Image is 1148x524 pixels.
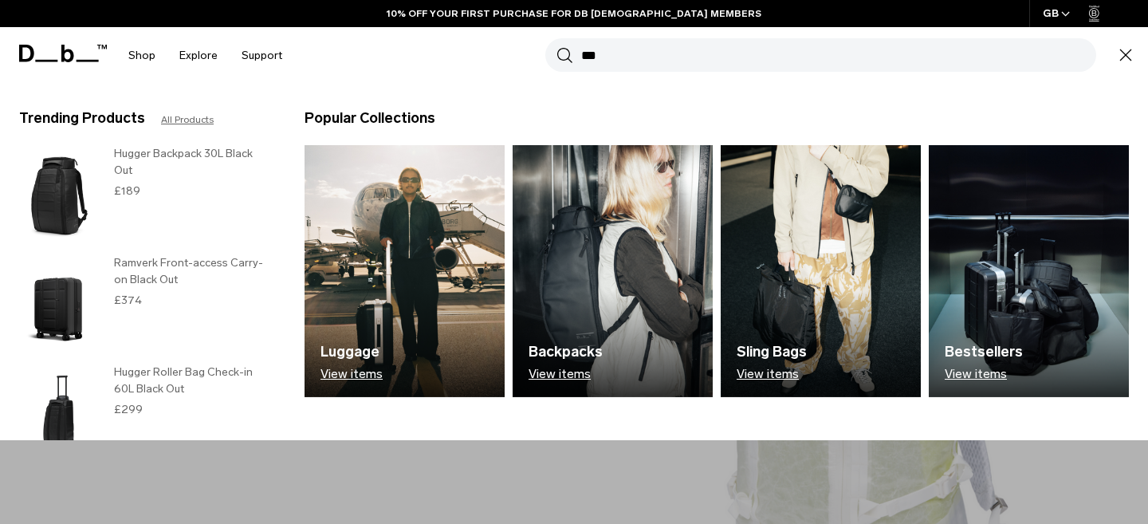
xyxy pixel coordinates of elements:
p: View items [529,367,603,381]
h3: Popular Collections [305,108,435,129]
p: View items [737,367,807,381]
a: Ramverk Front-access Carry-on Black Out Ramverk Front-access Carry-on Black Out £374 [19,254,273,356]
span: £189 [114,184,140,198]
img: Db [929,145,1129,397]
a: Support [242,27,282,84]
a: Db Backpacks View items [513,145,713,397]
h3: Trending Products [19,108,145,129]
img: Hugger Roller Bag Check-in 60L Black Out [19,364,98,465]
h3: Ramverk Front-access Carry-on Black Out [114,254,273,288]
a: Hugger Backpack 30L Black Out Hugger Backpack 30L Black Out £189 [19,145,273,246]
a: Shop [128,27,155,84]
a: 10% OFF YOUR FIRST PURCHASE FOR DB [DEMOGRAPHIC_DATA] MEMBERS [387,6,761,21]
a: Db Sling Bags View items [721,145,921,397]
img: Hugger Backpack 30L Black Out [19,145,98,246]
p: View items [945,367,1023,381]
h3: Hugger Backpack 30L Black Out [114,145,273,179]
h3: Sling Bags [737,341,807,363]
img: Db [305,145,505,397]
nav: Main Navigation [116,27,294,84]
img: Db [721,145,921,397]
a: Db Bestsellers View items [929,145,1129,397]
h3: Bestsellers [945,341,1023,363]
a: All Products [161,112,214,127]
p: View items [320,367,383,381]
a: Db Luggage View items [305,145,505,397]
h3: Hugger Roller Bag Check-in 60L Black Out [114,364,273,397]
a: Explore [179,27,218,84]
a: Hugger Roller Bag Check-in 60L Black Out Hugger Roller Bag Check-in 60L Black Out £299 [19,364,273,465]
span: £299 [114,403,143,416]
h3: Luggage [320,341,383,363]
img: Db [513,145,713,397]
img: Ramverk Front-access Carry-on Black Out [19,254,98,356]
h3: Backpacks [529,341,603,363]
span: £374 [114,294,142,307]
